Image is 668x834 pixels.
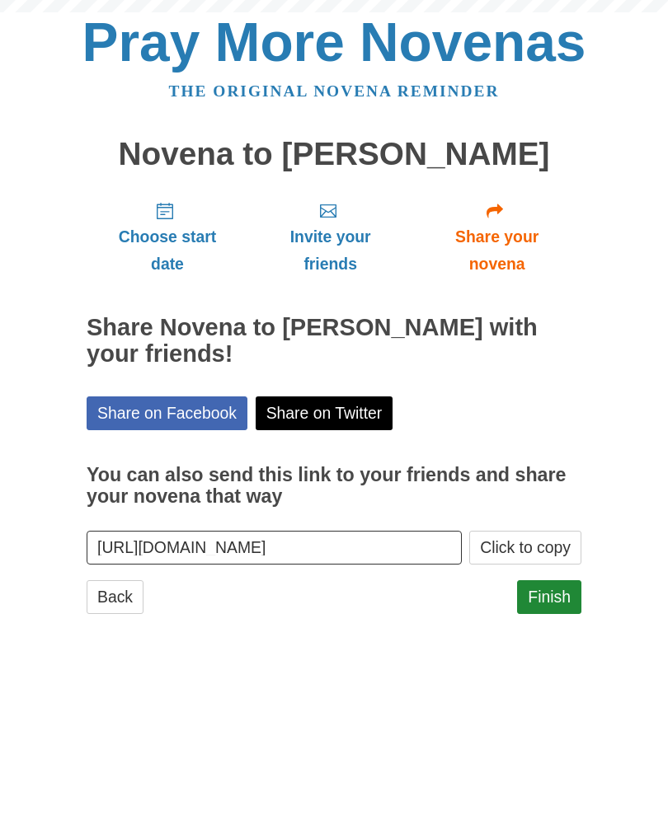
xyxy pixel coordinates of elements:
[412,188,581,286] a: Share your novena
[169,82,500,100] a: The original novena reminder
[265,223,396,278] span: Invite your friends
[87,188,248,286] a: Choose start date
[87,580,143,614] a: Back
[82,12,586,73] a: Pray More Novenas
[87,315,581,368] h2: Share Novena to [PERSON_NAME] with your friends!
[248,188,412,286] a: Invite your friends
[256,396,393,430] a: Share on Twitter
[429,223,565,278] span: Share your novena
[87,396,247,430] a: Share on Facebook
[87,137,581,172] h1: Novena to [PERSON_NAME]
[469,531,581,565] button: Click to copy
[103,223,232,278] span: Choose start date
[517,580,581,614] a: Finish
[87,465,581,507] h3: You can also send this link to your friends and share your novena that way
